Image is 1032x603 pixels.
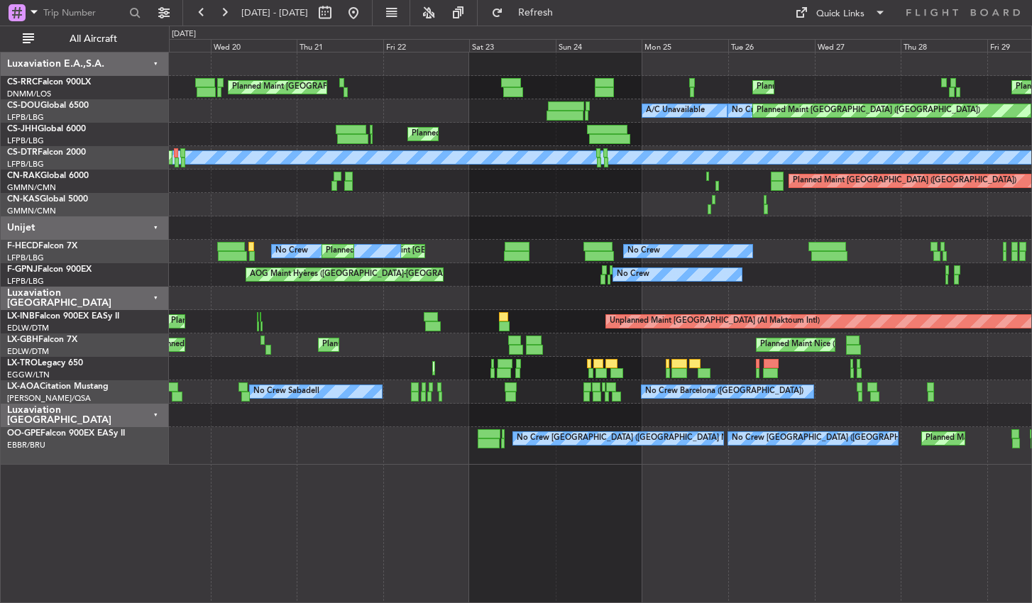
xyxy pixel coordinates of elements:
[485,1,570,24] button: Refresh
[172,28,196,40] div: [DATE]
[757,100,980,121] div: Planned Maint [GEOGRAPHIC_DATA] ([GEOGRAPHIC_DATA])
[7,206,56,216] a: GMMN/CMN
[7,312,35,321] span: LX-INB
[383,39,470,52] div: Fri 22
[241,6,308,19] span: [DATE] - [DATE]
[232,77,456,98] div: Planned Maint [GEOGRAPHIC_DATA] ([GEOGRAPHIC_DATA])
[728,39,815,52] div: Tue 26
[7,78,91,87] a: CS-RRCFalcon 900LX
[7,253,44,263] a: LFPB/LBG
[7,195,40,204] span: CN-KAS
[816,7,864,21] div: Quick Links
[7,346,49,357] a: EDLW/DTM
[7,370,50,380] a: EGGW/LTN
[7,182,56,193] a: GMMN/CMN
[646,100,705,121] div: A/C Unavailable
[7,265,92,274] a: F-GPNJFalcon 900EX
[732,100,764,121] div: No Crew
[732,428,970,449] div: No Crew [GEOGRAPHIC_DATA] ([GEOGRAPHIC_DATA] National)
[7,112,44,123] a: LFPB/LBG
[7,276,44,287] a: LFPB/LBG
[7,382,40,391] span: LX-AOA
[171,311,288,332] div: Planned Maint Geneva (Cointrin)
[7,440,45,450] a: EBBR/BRU
[7,242,38,250] span: F-HECD
[7,172,40,180] span: CN-RAK
[253,381,319,402] div: No Crew Sabadell
[7,336,38,344] span: LX-GBH
[7,323,49,333] a: EDLW/DTM
[7,359,38,367] span: LX-TRO
[757,77,980,98] div: Planned Maint [GEOGRAPHIC_DATA] ([GEOGRAPHIC_DATA])
[642,39,728,52] div: Mon 25
[610,311,820,332] div: Unplanned Maint [GEOGRAPHIC_DATA] (Al Maktoum Intl)
[7,265,38,274] span: F-GPNJ
[7,148,38,157] span: CS-DTR
[901,39,987,52] div: Thu 28
[171,147,243,168] div: Planned Maint Sofia
[7,78,38,87] span: CS-RRC
[7,429,40,438] span: OO-GPE
[250,264,490,285] div: AOG Maint Hyères ([GEOGRAPHIC_DATA]-[GEOGRAPHIC_DATA])
[7,125,86,133] a: CS-JHHGlobal 6000
[760,334,918,355] div: Planned Maint Nice ([GEOGRAPHIC_DATA])
[627,240,660,262] div: No Crew
[7,242,77,250] a: F-HECDFalcon 7X
[322,334,481,355] div: Planned Maint Nice ([GEOGRAPHIC_DATA])
[275,240,308,262] div: No Crew
[211,39,297,52] div: Wed 20
[7,393,91,404] a: [PERSON_NAME]/QSA
[7,125,38,133] span: CS-JHH
[7,382,109,391] a: LX-AOACitation Mustang
[7,135,44,146] a: LFPB/LBG
[645,381,803,402] div: No Crew Barcelona ([GEOGRAPHIC_DATA])
[7,195,88,204] a: CN-KASGlobal 5000
[788,1,893,24] button: Quick Links
[469,39,556,52] div: Sat 23
[7,359,83,367] a: LX-TROLegacy 650
[7,101,40,110] span: CS-DOU
[43,2,125,23] input: Trip Number
[617,264,649,285] div: No Crew
[16,28,154,50] button: All Aircraft
[815,39,901,52] div: Wed 27
[506,8,566,18] span: Refresh
[7,159,44,170] a: LFPB/LBG
[7,429,125,438] a: OO-GPEFalcon 900EX EASy II
[7,172,89,180] a: CN-RAKGlobal 6000
[7,148,86,157] a: CS-DTRFalcon 2000
[517,428,754,449] div: No Crew [GEOGRAPHIC_DATA] ([GEOGRAPHIC_DATA] National)
[7,89,51,99] a: DNMM/LOS
[7,101,89,110] a: CS-DOUGlobal 6500
[412,123,635,145] div: Planned Maint [GEOGRAPHIC_DATA] ([GEOGRAPHIC_DATA])
[7,336,77,344] a: LX-GBHFalcon 7X
[297,39,383,52] div: Thu 21
[793,170,1016,192] div: Planned Maint [GEOGRAPHIC_DATA] ([GEOGRAPHIC_DATA])
[7,312,119,321] a: LX-INBFalcon 900EX EASy II
[326,240,549,262] div: Planned Maint [GEOGRAPHIC_DATA] ([GEOGRAPHIC_DATA])
[556,39,642,52] div: Sun 24
[37,34,150,44] span: All Aircraft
